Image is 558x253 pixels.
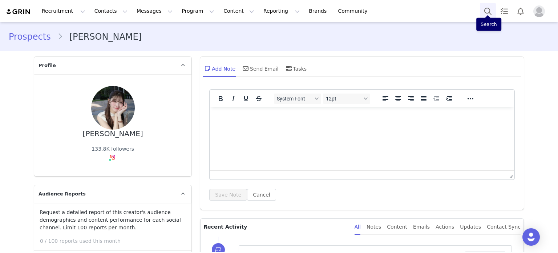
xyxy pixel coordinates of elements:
button: Underline [240,94,252,104]
button: Increase indent [443,94,455,104]
button: Bold [214,94,227,104]
span: Profile [39,62,56,69]
img: placeholder-profile.jpg [533,5,545,17]
img: instagram.svg [110,154,116,160]
button: Strikethrough [252,94,265,104]
div: Contact Sync [487,219,521,235]
button: Profile [529,5,552,17]
button: Cancel [247,189,276,201]
p: Recent Activity [203,219,348,235]
div: Add Note [203,60,235,77]
div: [PERSON_NAME] [83,130,143,138]
div: Press the Up and Down arrow keys to resize the editor. [506,171,514,179]
a: Community [334,3,375,19]
button: Save Note [209,189,247,201]
p: 0 / 100 reports used this month [40,237,191,245]
button: Notifications [513,3,529,19]
div: Notes [367,219,381,235]
div: 133.8K followers [92,145,134,153]
img: grin logo [6,8,31,15]
a: Tasks [496,3,512,19]
button: Font sizes [323,94,370,104]
div: Send Email [241,60,279,77]
button: Align left [379,94,392,104]
button: Contacts [90,3,132,19]
iframe: Rich Text Area [210,107,514,170]
div: All [355,219,361,235]
a: Prospects [9,30,57,43]
span: 12pt [326,96,361,102]
div: Actions [436,219,454,235]
button: Reveal or hide additional toolbar items [464,94,477,104]
button: Messages [132,3,177,19]
button: Fonts [274,94,321,104]
a: Brands [304,3,333,19]
button: Align center [392,94,404,104]
div: Updates [460,219,481,235]
div: Content [387,219,407,235]
button: Recruitment [37,3,90,19]
span: System Font [277,96,312,102]
img: 1a85ebf1-90a0-4931-9da3-70fdfd833b08.jpg [91,86,135,130]
button: Search [480,3,496,19]
button: Content [219,3,259,19]
button: Justify [417,94,430,104]
p: Request a detailed report of this creator's audience demographics and content performance for eac... [40,209,186,232]
div: Open Intercom Messenger [522,228,540,246]
button: Reporting [259,3,304,19]
button: Program [177,3,219,19]
button: Decrease indent [430,94,442,104]
button: Align right [405,94,417,104]
span: Audience Reports [39,190,86,198]
div: Tasks [284,60,307,77]
div: Emails [413,219,430,235]
button: Italic [227,94,239,104]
